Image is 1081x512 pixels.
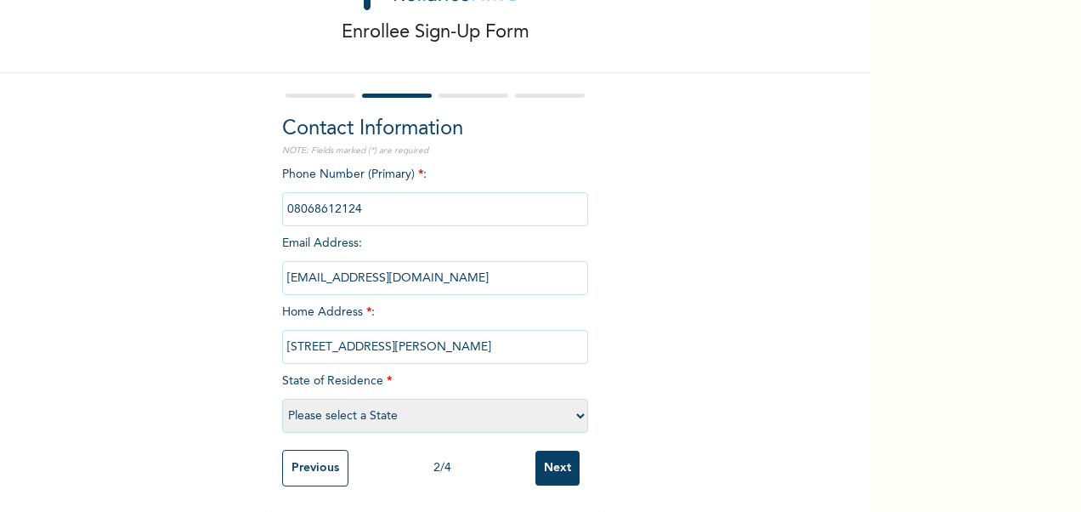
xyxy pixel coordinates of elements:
[282,192,588,226] input: Enter Primary Phone Number
[282,261,588,295] input: Enter email Address
[282,168,588,215] span: Phone Number (Primary) :
[282,450,348,486] input: Previous
[535,451,580,486] input: Next
[342,19,529,47] p: Enrollee Sign-Up Form
[282,306,588,353] span: Home Address :
[282,330,588,364] input: Enter home address
[282,237,588,284] span: Email Address :
[282,375,588,422] span: State of Residence
[282,114,588,145] h2: Contact Information
[348,459,535,477] div: 2 / 4
[282,145,588,157] p: NOTE: Fields marked (*) are required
